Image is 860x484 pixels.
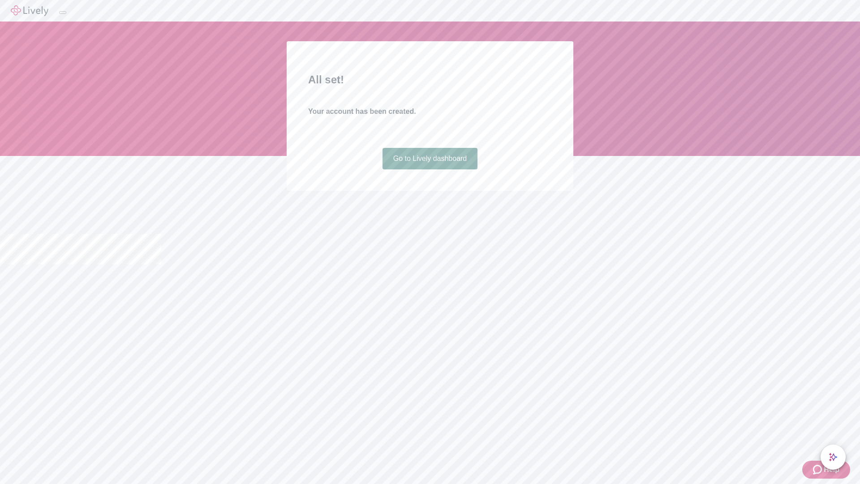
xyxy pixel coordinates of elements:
[59,11,66,14] button: Log out
[11,5,48,16] img: Lively
[813,464,824,475] svg: Zendesk support icon
[821,445,846,470] button: chat
[824,464,839,475] span: Help
[829,453,838,462] svg: Lively AI Assistant
[383,148,478,169] a: Go to Lively dashboard
[802,461,850,479] button: Zendesk support iconHelp
[308,106,552,117] h4: Your account has been created.
[308,72,552,88] h2: All set!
